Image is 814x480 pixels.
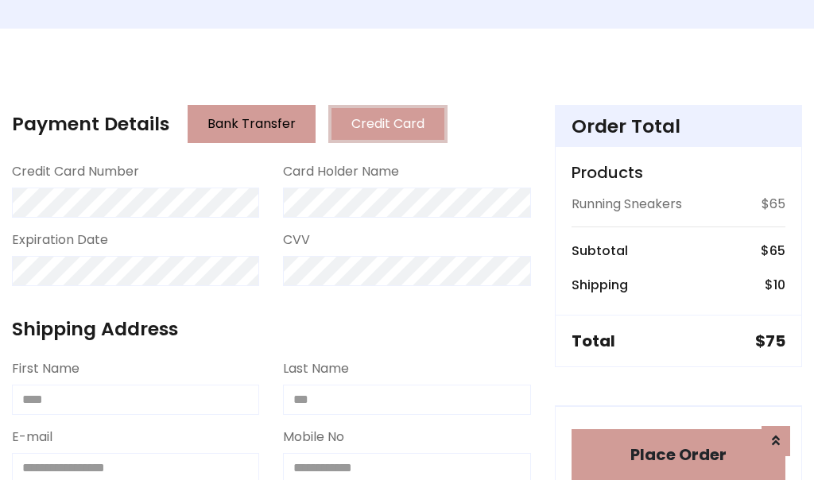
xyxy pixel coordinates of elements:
h5: Total [572,331,615,350]
button: Credit Card [328,105,448,143]
p: Running Sneakers [572,195,682,214]
h6: $ [761,243,785,258]
label: Mobile No [283,428,344,447]
label: Expiration Date [12,230,108,250]
h4: Shipping Address [12,318,531,340]
h6: Subtotal [572,243,628,258]
h6: Shipping [572,277,628,292]
span: 65 [769,242,785,260]
h5: Products [572,163,785,182]
h6: $ [765,277,785,292]
span: 10 [773,276,785,294]
label: First Name [12,359,79,378]
label: Last Name [283,359,349,378]
label: CVV [283,230,310,250]
span: 75 [766,330,785,352]
label: Credit Card Number [12,162,139,181]
h4: Payment Details [12,113,169,135]
button: Place Order [572,429,785,480]
button: Bank Transfer [188,105,316,143]
h4: Order Total [572,115,785,137]
h5: $ [755,331,785,350]
p: $65 [762,195,785,214]
label: E-mail [12,428,52,447]
label: Card Holder Name [283,162,399,181]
